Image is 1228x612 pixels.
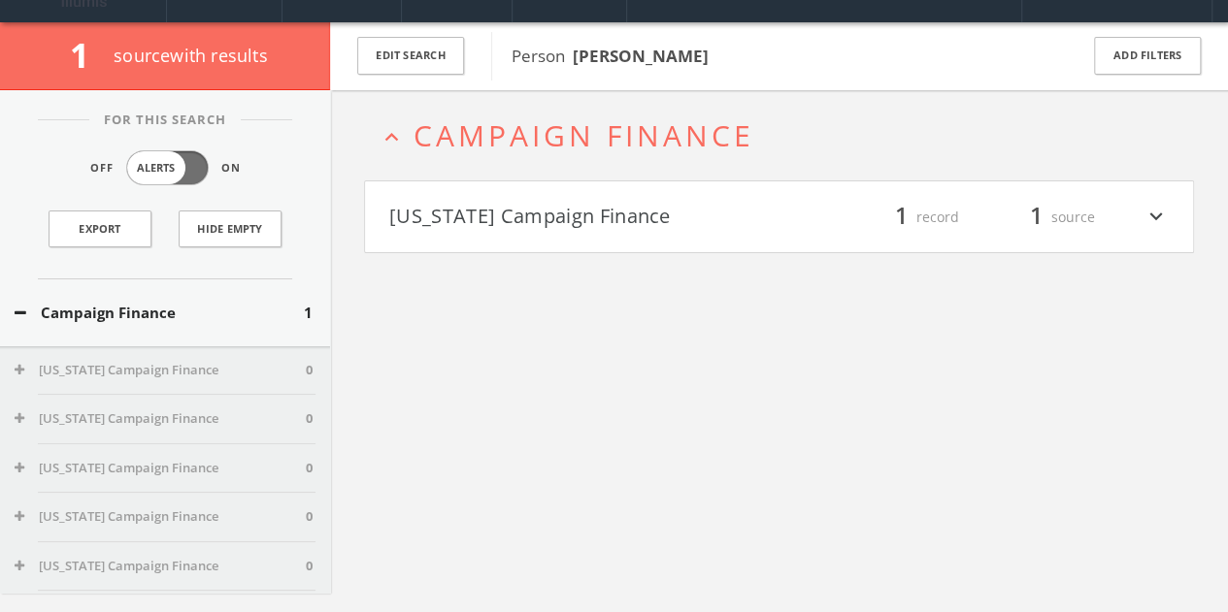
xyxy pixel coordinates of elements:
a: Export [49,210,151,247]
span: 1 [304,302,313,324]
span: 1 [70,32,106,78]
button: [US_STATE] Campaign Finance [15,507,306,527]
button: [US_STATE] Campaign Finance [15,361,306,380]
button: [US_STATE] Campaign Finance [15,409,306,429]
span: 1 [886,200,916,234]
i: expand_less [379,124,405,150]
span: 0 [306,507,313,527]
span: 0 [306,361,313,380]
button: Hide Empty [179,210,282,247]
b: [PERSON_NAME] [573,45,709,67]
span: On [221,160,241,177]
span: source with results [114,44,268,67]
div: record [843,201,959,234]
span: Campaign Finance [414,115,754,155]
button: expand_lessCampaign Finance [379,119,1194,151]
button: [US_STATE] Campaign Finance [389,201,780,234]
span: 0 [306,459,313,478]
span: 0 [306,557,313,576]
button: [US_STATE] Campaign Finance [15,459,306,478]
span: 0 [306,409,313,429]
span: Person [512,45,709,67]
button: Edit Search [357,37,464,75]
div: source [979,201,1095,234]
button: Campaign Finance [15,302,304,324]
span: 1 [1021,200,1051,234]
button: Add Filters [1094,37,1201,75]
i: expand_more [1144,201,1169,234]
span: Off [90,160,114,177]
span: For This Search [89,111,241,130]
button: [US_STATE] Campaign Finance [15,557,306,576]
